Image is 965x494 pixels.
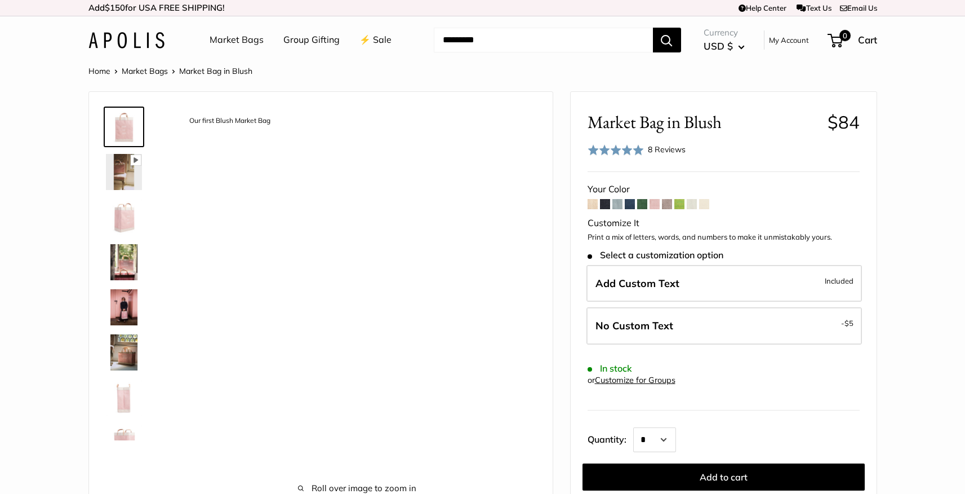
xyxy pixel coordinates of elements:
span: Currency [704,25,745,41]
img: Market Bag in Blush [106,380,142,416]
label: Leave Blank [586,307,862,345]
img: Market Bag in Blush [106,154,142,190]
label: Add Custom Text [586,265,862,302]
div: Our first Blush Market Bag [184,113,276,129]
span: USD $ [704,40,733,52]
a: Market Bag in Blush [104,377,144,418]
span: 0 [839,30,850,41]
a: description_Our first Blush Market Bag [104,107,144,147]
span: In stock [588,363,632,374]
span: Market Bag in Blush [179,66,252,76]
a: Market Bag in Blush [104,422,144,463]
a: 0 Cart [829,31,877,49]
div: Customize It [588,215,860,232]
span: $150 [105,2,125,13]
span: Add Custom Text [595,277,679,290]
span: $5 [844,319,853,328]
a: Market Bag in Blush [104,242,144,283]
a: Group Gifting [283,32,340,48]
a: ⚡️ Sale [359,32,392,48]
span: $84 [828,111,860,133]
button: Search [653,28,681,52]
img: Market Bag in Blush [106,199,142,235]
label: Quantity: [588,424,633,452]
img: description_Effortless style wherever you go [106,289,142,325]
span: - [841,316,853,330]
span: Market Bag in Blush [588,112,819,133]
a: Email Us [840,3,877,12]
img: Apolis [88,32,164,48]
span: No Custom Text [595,319,673,332]
button: Add to cart [582,464,865,491]
a: Text Us [797,3,831,12]
div: Your Color [588,181,860,198]
a: Market Bags [122,66,168,76]
a: Home [88,66,110,76]
img: Market Bag in Blush [106,334,142,370]
a: Market Bag in Blush [104,152,144,192]
span: Cart [858,34,877,46]
a: Market Bag in Blush [104,197,144,237]
a: Market Bags [210,32,264,48]
img: description_Our first Blush Market Bag [106,109,142,145]
span: Included [825,274,853,288]
span: Select a customization option [588,250,723,261]
button: USD $ [704,37,745,55]
a: description_Effortless style wherever you go [104,287,144,328]
a: My Account [769,33,809,47]
img: Market Bag in Blush [106,425,142,461]
span: 8 Reviews [648,144,686,155]
nav: Breadcrumb [88,64,252,78]
a: Help Center [739,3,786,12]
a: Customize for Groups [595,375,675,385]
input: Search... [434,28,653,52]
a: Market Bag in Blush [104,332,144,373]
img: Market Bag in Blush [106,244,142,280]
div: or [588,373,675,388]
p: Print a mix of letters, words, and numbers to make it unmistakably yours. [588,232,860,243]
